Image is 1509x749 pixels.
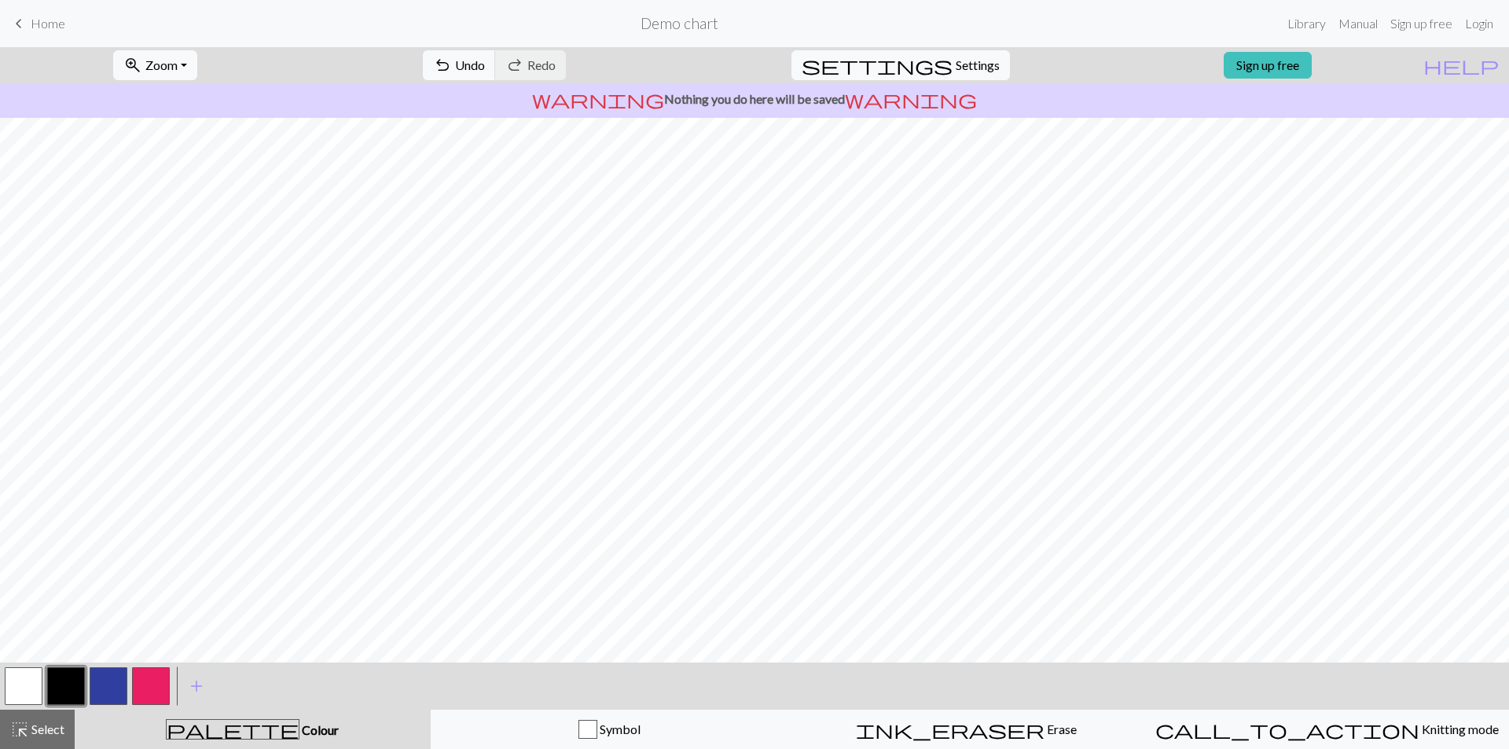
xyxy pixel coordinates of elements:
[29,721,64,736] span: Select
[1281,8,1332,39] a: Library
[9,13,28,35] span: keyboard_arrow_left
[1423,54,1499,76] span: help
[1145,710,1509,749] button: Knitting mode
[1459,8,1500,39] a: Login
[1155,718,1419,740] span: call_to_action
[532,88,664,110] span: warning
[431,710,788,749] button: Symbol
[187,675,206,697] span: add
[123,54,142,76] span: zoom_in
[856,718,1045,740] span: ink_eraser
[299,722,339,737] span: Colour
[433,54,452,76] span: undo
[1384,8,1459,39] a: Sign up free
[10,718,29,740] span: highlight_alt
[113,50,197,80] button: Zoom
[31,16,65,31] span: Home
[1332,8,1384,39] a: Manual
[802,54,953,76] span: settings
[845,88,977,110] span: warning
[791,50,1010,80] button: SettingsSettings
[597,721,641,736] span: Symbol
[956,56,1000,75] span: Settings
[75,710,431,749] button: Colour
[802,56,953,75] i: Settings
[167,718,299,740] span: palette
[145,57,178,72] span: Zoom
[1224,52,1312,79] a: Sign up free
[6,90,1503,108] p: Nothing you do here will be saved
[423,50,496,80] button: Undo
[455,57,485,72] span: Undo
[9,10,65,37] a: Home
[641,14,718,32] h2: Demo chart
[1045,721,1077,736] span: Erase
[1419,721,1499,736] span: Knitting mode
[788,710,1145,749] button: Erase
